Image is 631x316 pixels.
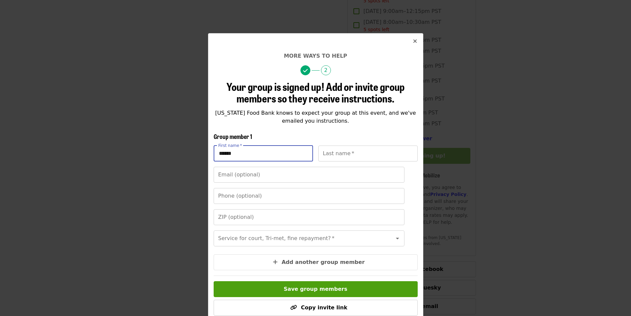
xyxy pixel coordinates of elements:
button: Open [393,234,402,243]
button: Copy invite link [214,300,418,316]
i: plus icon [273,259,278,265]
button: Close [407,33,423,49]
span: Your group is signed up! Add or invite group members so they receive instructions. [227,79,405,106]
button: Save group members [214,281,418,297]
input: Email (optional) [214,167,404,183]
span: 2 [321,65,331,75]
span: More ways to help [284,53,347,59]
span: Add another group member [282,259,365,265]
button: Add another group member [214,254,418,270]
span: Save group members [284,286,347,292]
label: First name [218,144,242,148]
i: check icon [303,68,308,74]
input: Last name [318,146,418,161]
span: Group member 1 [214,132,252,141]
i: link icon [290,304,297,311]
i: times icon [413,38,417,44]
span: Copy invite link [301,304,347,311]
input: Phone (optional) [214,188,404,204]
input: First name [214,146,313,161]
input: ZIP (optional) [214,209,404,225]
span: [US_STATE] Food Bank knows to expect your group at this event, and we've emailed you instructions. [215,110,416,124]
